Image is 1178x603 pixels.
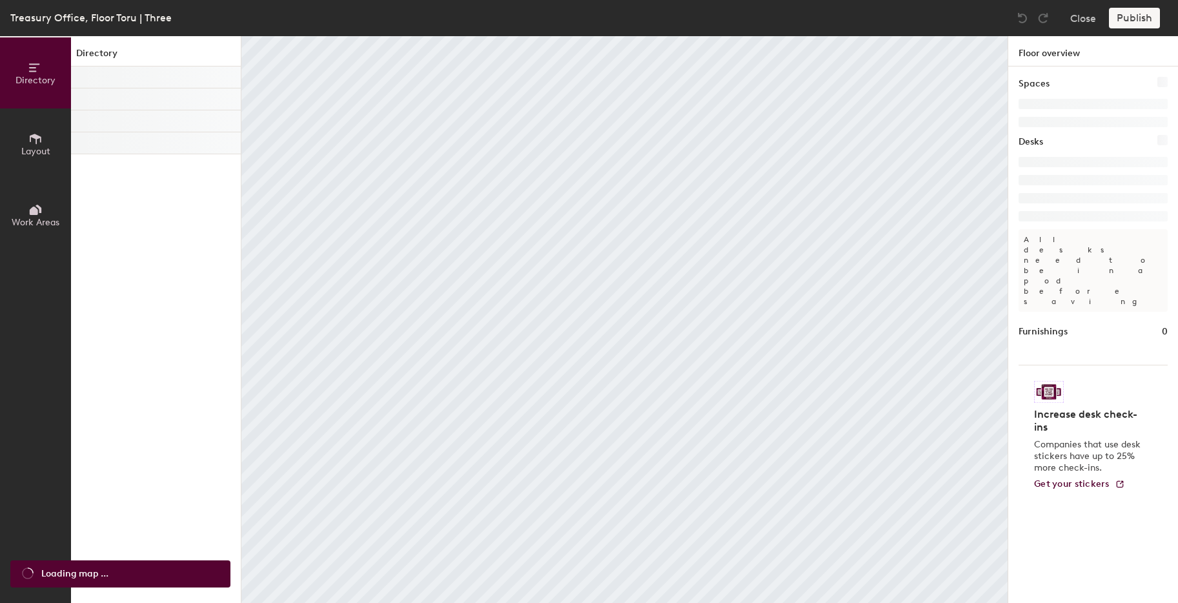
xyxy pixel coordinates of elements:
h1: 0 [1162,325,1168,339]
h1: Spaces [1019,77,1050,91]
button: Close [1070,8,1096,28]
img: Undo [1016,12,1029,25]
h1: Desks [1019,135,1043,149]
p: All desks need to be in a pod before saving [1019,229,1168,312]
img: Sticker logo [1034,381,1064,403]
a: Get your stickers [1034,479,1125,490]
canvas: Map [241,36,1008,603]
span: Directory [15,75,56,86]
span: Get your stickers [1034,478,1110,489]
p: Companies that use desk stickers have up to 25% more check-ins. [1034,439,1144,474]
span: Layout [21,146,50,157]
img: Redo [1037,12,1050,25]
h1: Furnishings [1019,325,1068,339]
h4: Increase desk check-ins [1034,408,1144,434]
h1: Directory [71,46,241,66]
h1: Floor overview [1008,36,1178,66]
span: Loading map ... [41,567,108,581]
span: Work Areas [12,217,59,228]
div: Treasury Office, Floor Toru | Three [10,10,172,26]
